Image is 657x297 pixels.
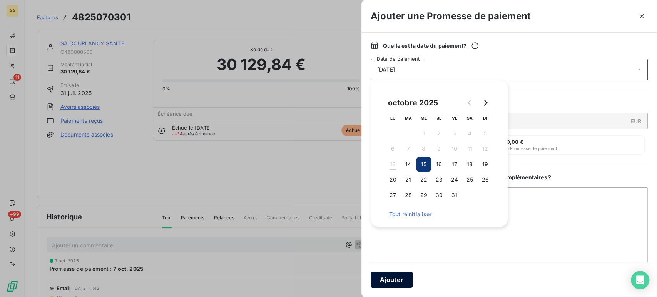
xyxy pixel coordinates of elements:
[416,187,431,203] button: 29
[385,187,401,203] button: 27
[447,187,462,203] button: 31
[401,157,416,172] button: 14
[385,110,401,126] th: lundi
[462,141,478,157] button: 11
[431,110,447,126] th: jeudi
[507,139,523,145] span: 0,00 €
[401,172,416,187] button: 21
[431,157,447,172] button: 16
[478,157,493,172] button: 19
[431,172,447,187] button: 23
[447,157,462,172] button: 17
[462,157,478,172] button: 18
[371,9,531,23] h3: Ajouter une Promesse de paiement
[447,110,462,126] th: vendredi
[385,172,401,187] button: 20
[385,157,401,172] button: 13
[371,272,413,288] button: Ajouter
[462,110,478,126] th: samedi
[401,110,416,126] th: mardi
[462,95,478,110] button: Go to previous month
[416,110,431,126] th: mercredi
[416,172,431,187] button: 22
[385,97,441,109] div: octobre 2025
[431,187,447,203] button: 30
[385,141,401,157] button: 6
[431,141,447,157] button: 9
[478,110,493,126] th: dimanche
[478,172,493,187] button: 26
[401,187,416,203] button: 28
[377,67,395,73] span: [DATE]
[416,141,431,157] button: 8
[447,172,462,187] button: 24
[462,126,478,141] button: 4
[447,126,462,141] button: 3
[631,271,649,289] div: Open Intercom Messenger
[431,126,447,141] button: 2
[401,141,416,157] button: 7
[447,141,462,157] button: 10
[462,172,478,187] button: 25
[389,211,489,217] span: Tout réinitialiser
[383,42,479,50] span: Quelle est la date du paiement ?
[416,126,431,141] button: 1
[478,95,493,110] button: Go to next month
[478,141,493,157] button: 12
[416,157,431,172] button: 15
[478,126,493,141] button: 5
